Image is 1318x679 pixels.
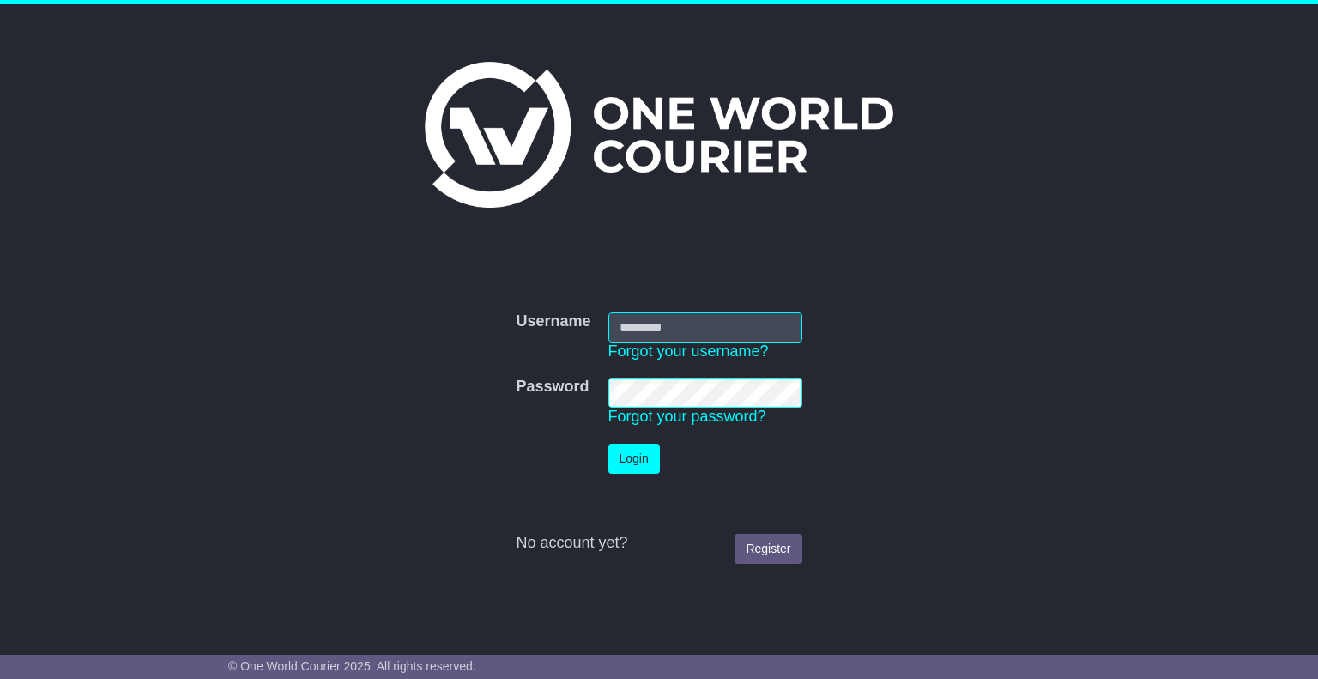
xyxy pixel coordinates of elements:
[516,312,590,331] label: Username
[608,408,766,425] a: Forgot your password?
[228,659,476,673] span: © One World Courier 2025. All rights reserved.
[608,343,769,360] a: Forgot your username?
[608,444,660,474] button: Login
[516,534,801,553] div: No account yet?
[425,62,893,208] img: One World
[516,378,589,397] label: Password
[735,534,801,564] a: Register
